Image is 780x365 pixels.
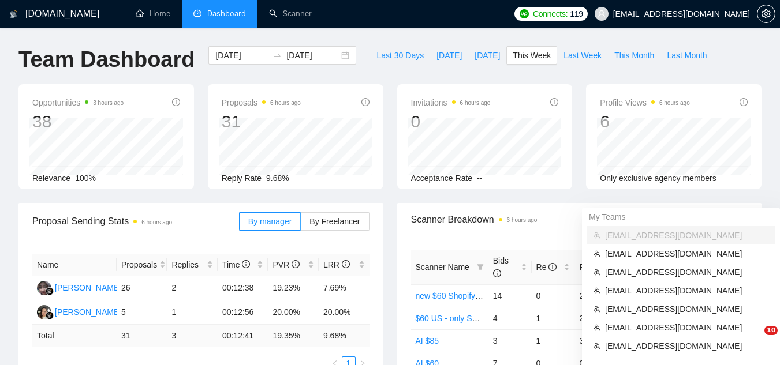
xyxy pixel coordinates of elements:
span: Acceptance Rate [411,174,473,183]
div: 0 [411,111,491,133]
td: 7.69% [319,276,370,300]
span: Dashboard [207,9,246,18]
button: [DATE] [430,46,468,65]
button: setting [757,5,775,23]
span: info-circle [550,98,558,106]
td: 1 [167,300,218,325]
td: Total [32,325,117,347]
button: Last Week [557,46,608,65]
button: [DATE] [468,46,506,65]
span: dashboard [193,9,201,17]
span: info-circle [740,98,748,106]
span: team [594,306,600,313]
span: swap-right [273,51,282,60]
span: Bids [493,256,509,278]
time: 3 hours ago [93,100,124,106]
span: [EMAIL_ADDRESS][DOMAIN_NAME] [605,303,768,315]
td: 0 [532,284,575,307]
span: Scanner Breakdown [411,212,748,227]
img: LA [37,305,51,319]
time: 6 hours ago [460,100,491,106]
a: $60 US - only Shopify Development [416,314,544,323]
span: Re [536,262,557,272]
td: 21.43% [574,284,618,307]
span: info-circle [548,263,557,271]
span: Time [222,260,250,269]
span: [EMAIL_ADDRESS][DOMAIN_NAME] [605,284,768,297]
span: team [594,287,600,294]
span: Opportunities [32,96,124,110]
span: info-circle [493,269,501,277]
span: Last Month [667,49,707,62]
span: team [594,343,600,349]
div: 6 [600,111,690,133]
time: 6 hours ago [507,217,538,223]
span: Scanner Name [416,262,469,272]
span: -- [477,174,482,183]
th: Proposals [117,254,167,276]
input: Start date [215,49,268,62]
td: 3 [488,329,532,352]
span: Proposals [121,258,157,271]
td: 19.35 % [268,325,319,347]
td: 14 [488,284,532,307]
div: My Teams [582,208,780,226]
span: info-circle [172,98,180,106]
button: This Month [608,46,660,65]
div: 38 [32,111,124,133]
span: info-circle [361,98,370,106]
td: 5 [117,300,167,325]
th: Replies [167,254,218,276]
span: Proposals [222,96,301,110]
td: 33.33% [574,329,618,352]
h1: Team Dashboard [18,46,195,73]
div: [PERSON_NAME] Ayra [55,281,140,294]
span: team [594,250,600,257]
span: Only exclusive agency members [600,174,716,183]
span: Profile Views [600,96,690,110]
span: [EMAIL_ADDRESS][DOMAIN_NAME] [605,340,768,352]
a: setting [757,9,775,18]
button: This Week [506,46,557,65]
span: [EMAIL_ADDRESS][DOMAIN_NAME] [605,266,768,279]
img: gigradar-bm.png [46,287,54,295]
span: 100% [75,174,96,183]
span: This Month [614,49,654,62]
td: 26 [117,276,167,300]
span: This Week [513,49,551,62]
input: End date [286,49,339,62]
div: 31 [222,111,301,133]
td: 25.00% [574,307,618,329]
span: PVR [273,260,300,269]
th: Name [32,254,117,276]
img: gigradar-bm.png [46,311,54,319]
span: By Freelancer [309,217,360,226]
td: 1 [532,307,575,329]
span: Invitations [411,96,491,110]
button: Last 30 Days [370,46,430,65]
td: 2 [167,276,218,300]
span: 119 [570,7,583,20]
td: 9.68 % [319,325,370,347]
td: 00:12:38 [218,276,268,300]
span: info-circle [242,260,250,268]
img: logo [10,5,18,24]
span: info-circle [342,260,350,268]
time: 6 hours ago [659,100,690,106]
time: 6 hours ago [141,219,172,225]
td: 20.00% [268,300,319,325]
td: 4 [488,307,532,329]
span: Reply Rate [222,174,262,183]
span: team [594,232,600,239]
iframe: Intercom live chat [741,326,768,353]
a: searchScanner [269,9,312,18]
span: user [598,10,606,18]
img: NF [37,281,51,295]
span: [DATE] [475,49,500,62]
button: Last Month [660,46,713,65]
td: 00:12:41 [218,325,268,347]
span: [EMAIL_ADDRESS][DOMAIN_NAME] [605,321,768,334]
span: Replies [171,258,204,271]
span: Proposal Sending Stats [32,214,239,228]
